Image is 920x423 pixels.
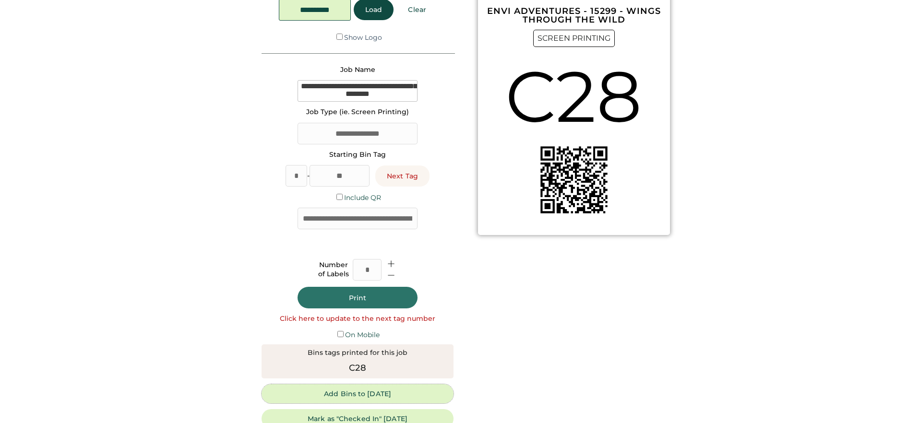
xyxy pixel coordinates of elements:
div: Job Name [340,65,375,75]
label: Include QR [344,193,381,202]
button: Add Bins to [DATE] [262,384,454,403]
div: Click here to update to the next tag number [280,314,435,324]
div: Number of Labels [318,260,349,279]
label: On Mobile [345,330,380,339]
div: C28 [349,362,366,375]
div: C28 [505,47,642,146]
div: - [307,171,310,181]
label: Show Logo [344,33,382,42]
div: Starting Bin Tag [329,150,386,160]
div: SCREEN PRINTING [533,30,615,47]
div: Job Type (ie. Screen Printing) [306,107,409,117]
div: ENVI ADVENTURES - 15299 - WINGS THROUGH THE WILD [484,7,664,24]
button: Print [298,287,418,308]
button: Next Tag [375,165,430,187]
div: Bins tags printed for this job [308,348,407,358]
